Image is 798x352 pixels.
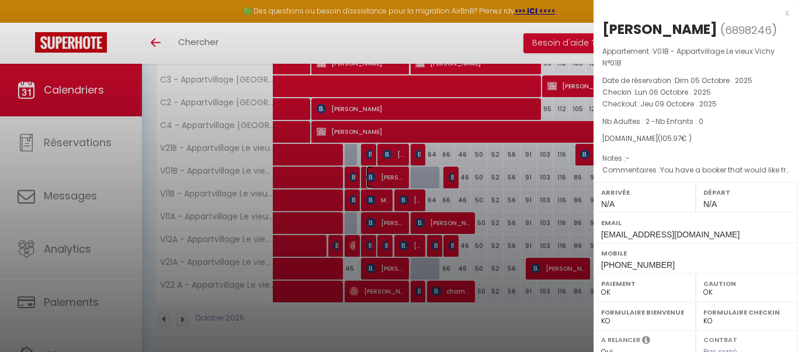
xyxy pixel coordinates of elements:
[601,217,790,229] label: Email
[594,6,789,20] div: x
[703,199,717,209] span: N/A
[703,335,737,343] label: Contrat
[601,187,688,198] label: Arrivée
[602,98,789,110] p: Checkout :
[602,46,775,68] span: V01B - Appartvillage Le vieux Vichy N°01B
[602,116,703,126] span: Nb Adultes : 2 -
[602,153,789,164] p: Notes :
[601,247,790,259] label: Mobile
[601,230,740,239] span: [EMAIL_ADDRESS][DOMAIN_NAME]
[661,133,681,143] span: 105.97
[703,187,790,198] label: Départ
[602,20,717,39] div: [PERSON_NAME]
[601,278,688,289] label: Paiement
[635,87,711,97] span: Lun 06 Octobre . 2025
[602,75,789,87] p: Date de réservation :
[703,278,790,289] label: Caution
[601,260,675,270] span: [PHONE_NUMBER]
[626,153,630,163] span: -
[720,22,777,38] span: ( )
[602,87,789,98] p: Checkin :
[602,133,789,144] div: [DOMAIN_NAME]
[658,133,692,143] span: ( € )
[703,306,790,318] label: Formulaire Checkin
[640,99,717,109] span: Jeu 09 Octobre . 2025
[725,23,772,37] span: 6898246
[655,116,703,126] span: Nb Enfants : 0
[602,46,789,69] p: Appartement :
[601,306,688,318] label: Formulaire Bienvenue
[601,335,640,345] label: A relancer
[675,75,752,85] span: Dim 05 Octobre . 2025
[642,335,650,348] i: Sélectionner OUI si vous souhaiter envoyer les séquences de messages post-checkout
[601,199,615,209] span: N/A
[602,164,789,176] p: Commentaires :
